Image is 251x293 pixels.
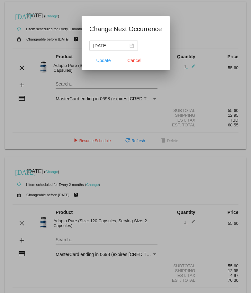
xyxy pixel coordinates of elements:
button: Update [89,55,118,66]
span: Cancel [127,58,141,63]
input: Select date [93,42,128,49]
button: Close dialog [120,55,148,66]
span: Update [96,58,111,63]
h1: Change Next Occurrence [89,24,162,34]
